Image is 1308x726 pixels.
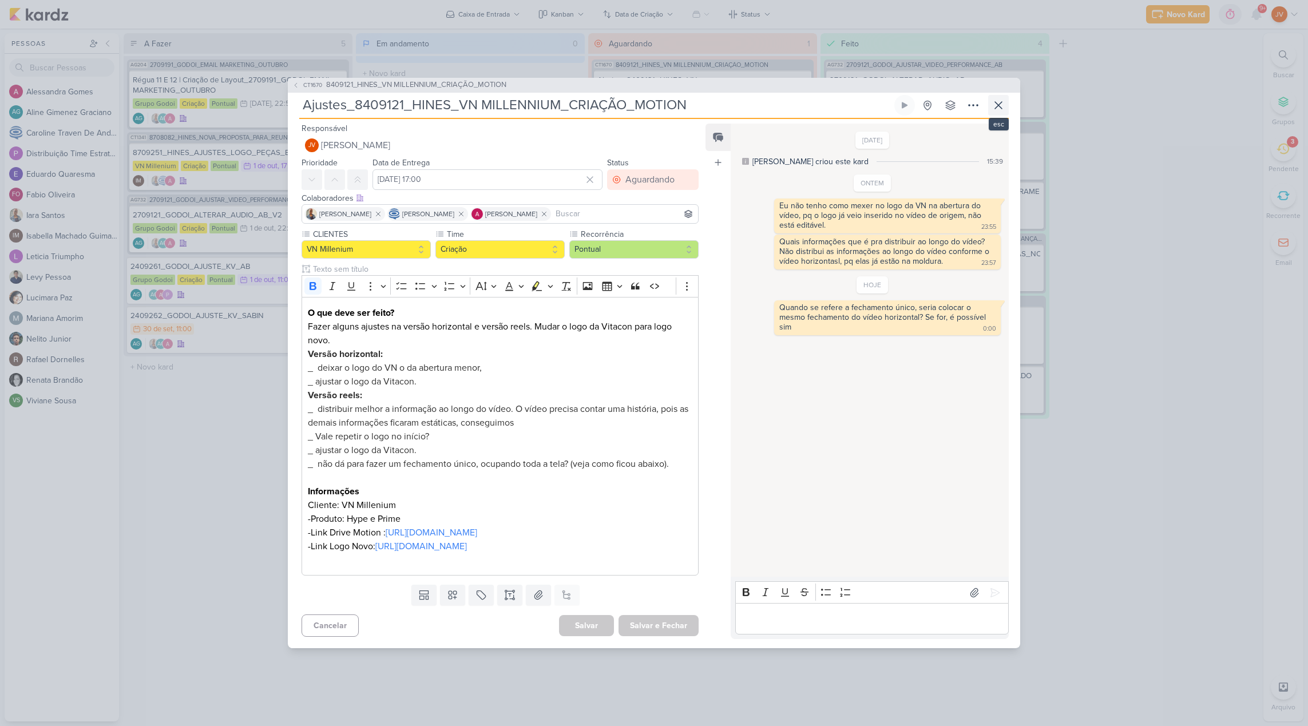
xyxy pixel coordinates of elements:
div: 23:57 [981,259,996,268]
img: Alessandra Gomes [471,208,483,220]
button: VN Millenium [302,240,431,259]
div: esc [989,118,1009,130]
div: Editor editing area: main [735,603,1009,634]
span: [PERSON_NAME] [319,209,371,219]
span: _ ajustar o logo da Vitacon. [308,376,417,387]
button: Aguardando [607,169,699,190]
p: JV [308,142,315,149]
div: Editor toolbar [302,275,699,297]
span: _ deixar o logo do VN o da abertura menor, [308,362,482,374]
label: Prioridade [302,158,338,168]
label: CLIENTES [312,228,431,240]
label: Recorrência [580,228,699,240]
div: 23:55 [981,223,996,232]
p: -Link Logo Novo: [308,539,692,553]
label: Responsável [302,124,347,133]
p: Cliente: VN Millenium [308,498,692,512]
label: Status [607,158,629,168]
div: Editor toolbar [735,581,1009,604]
span: _ não dá para fazer um fechamento único, ocupando toda a tela? (veja como ficou abaixo). [308,458,669,470]
div: 15:39 [987,156,1003,166]
a: [URL][DOMAIN_NAME] [386,527,477,538]
button: Pontual [569,240,699,259]
strong: Versão reels: [308,390,362,401]
div: Ligar relógio [900,101,909,110]
span: [PERSON_NAME] [402,209,454,219]
div: Quais informações que é pra distribuir ao longo do vídeo? Não distribui as informações ao longo d... [779,237,992,266]
button: CT1670 8409121_HINES_VN MILLENNIUM_CRIAÇÃO_MOTION [292,80,506,91]
p: -Produto: Hype e Prime [308,512,692,526]
span: _ ajustar o logo da Vitacon. [308,445,417,456]
label: Time [446,228,565,240]
strong: Informações [308,486,359,497]
span: [PERSON_NAME] [321,138,390,152]
input: Texto sem título [311,263,699,275]
button: Criação [435,240,565,259]
div: [PERSON_NAME] criou este kard [752,156,869,168]
input: Kard Sem Título [299,95,892,116]
button: JV [PERSON_NAME] [302,135,699,156]
div: Quando se refere a fechamento único, seria colocar o mesmo fechamento do vídeo horizontal? Se for... [779,303,988,332]
strong: Versão horizontal: [308,348,383,360]
div: Editor editing area: main [302,297,699,576]
div: Joney Viana [305,138,319,152]
p: Fazer alguns ajustes na versão horizontal e versão reels. Mudar o logo da Vitacon para logo novo. [308,320,692,347]
span: CT1670 [302,81,324,89]
span: [PERSON_NAME] [485,209,537,219]
strong: O que deve ser feito? [308,307,394,319]
span: _ Vale repetir o logo no início? [308,431,429,442]
img: Caroline Traven De Andrade [389,208,400,220]
span: 8409121_HINES_VN MILLENNIUM_CRIAÇÃO_MOTION [326,80,506,91]
div: Eu não tenho como mexer no logo da VN na abertura do vídeo, pq o logo já veio inserido no vídeo d... [779,201,984,230]
span: _ distribuir melhor a informação ao longo do vídeo. O vídeo precisa contar uma história, pois as ... [308,403,688,429]
input: Buscar [553,207,696,221]
input: Select a date [372,169,603,190]
img: Iara Santos [306,208,317,220]
button: Cancelar [302,614,359,637]
div: 0:00 [983,324,996,334]
div: Aguardando [625,173,675,187]
label: Data de Entrega [372,158,430,168]
p: -Link Drive Motion : [308,526,692,539]
div: Colaboradores [302,192,699,204]
a: [URL][DOMAIN_NAME] [375,541,467,552]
